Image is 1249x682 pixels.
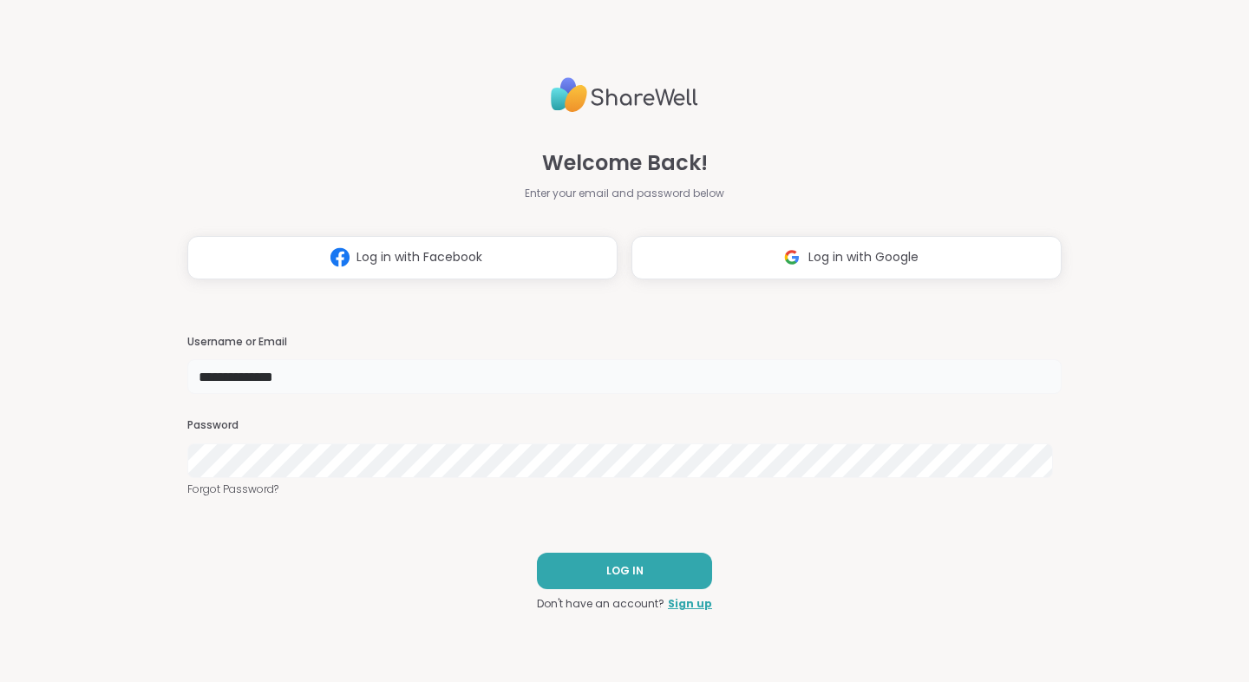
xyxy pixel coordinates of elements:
[187,418,1062,433] h3: Password
[187,335,1062,350] h3: Username or Email
[537,596,664,612] span: Don't have an account?
[631,236,1062,279] button: Log in with Google
[668,596,712,612] a: Sign up
[606,563,644,579] span: LOG IN
[808,248,919,266] span: Log in with Google
[525,186,724,201] span: Enter your email and password below
[324,241,356,273] img: ShareWell Logomark
[542,148,708,179] span: Welcome Back!
[187,236,618,279] button: Log in with Facebook
[537,553,712,589] button: LOG IN
[551,70,698,120] img: ShareWell Logo
[187,482,1062,497] a: Forgot Password?
[356,248,482,266] span: Log in with Facebook
[775,241,808,273] img: ShareWell Logomark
